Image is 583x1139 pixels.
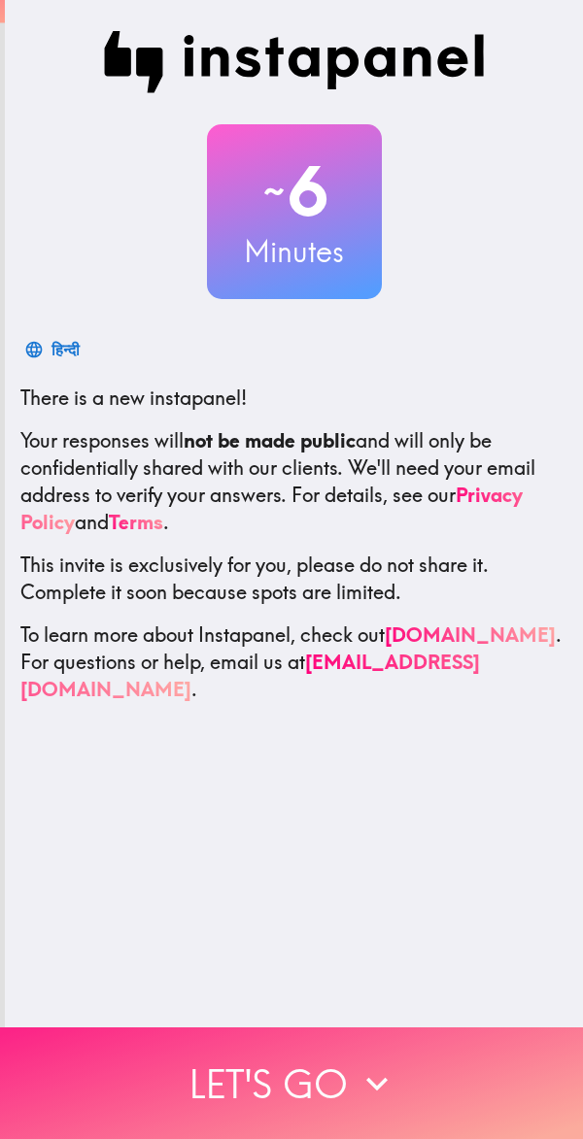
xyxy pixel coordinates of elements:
[109,510,163,534] a: Terms
[104,31,485,93] img: Instapanel
[51,336,80,363] div: हिन्दी
[260,162,288,220] span: ~
[385,622,556,647] a: [DOMAIN_NAME]
[20,483,523,534] a: Privacy Policy
[20,427,567,536] p: Your responses will and will only be confidentially shared with our clients. We'll need your emai...
[20,385,247,410] span: There is a new instapanel!
[184,428,356,452] b: not be made public
[20,330,87,369] button: हिन्दी
[20,650,480,701] a: [EMAIL_ADDRESS][DOMAIN_NAME]
[20,552,567,606] p: This invite is exclusively for you, please do not share it. Complete it soon because spots are li...
[207,151,382,231] h2: 6
[207,231,382,272] h3: Minutes
[20,621,567,703] p: To learn more about Instapanel, check out . For questions or help, email us at .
